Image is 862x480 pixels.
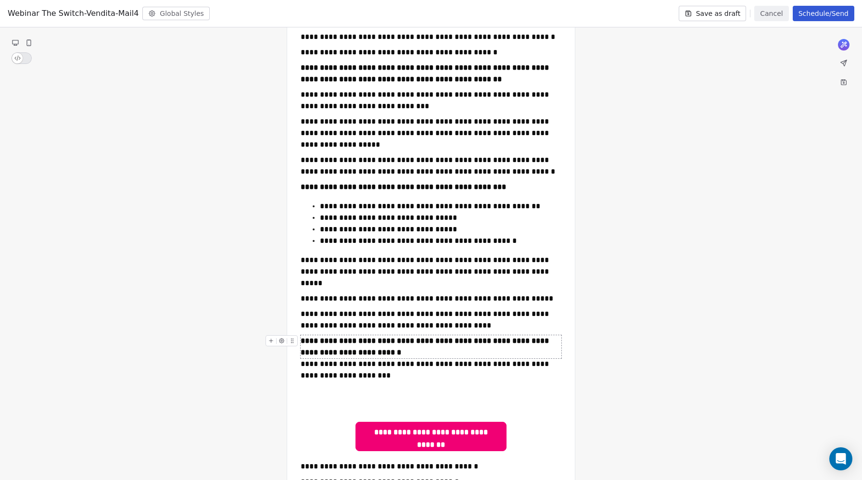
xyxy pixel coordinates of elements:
button: Global Styles [142,7,210,20]
button: Save as draft [679,6,747,21]
button: Schedule/Send [793,6,854,21]
button: Cancel [754,6,788,21]
div: Open Intercom Messenger [829,447,852,470]
span: Webinar The Switch-Vendita-Mail4 [8,8,139,19]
